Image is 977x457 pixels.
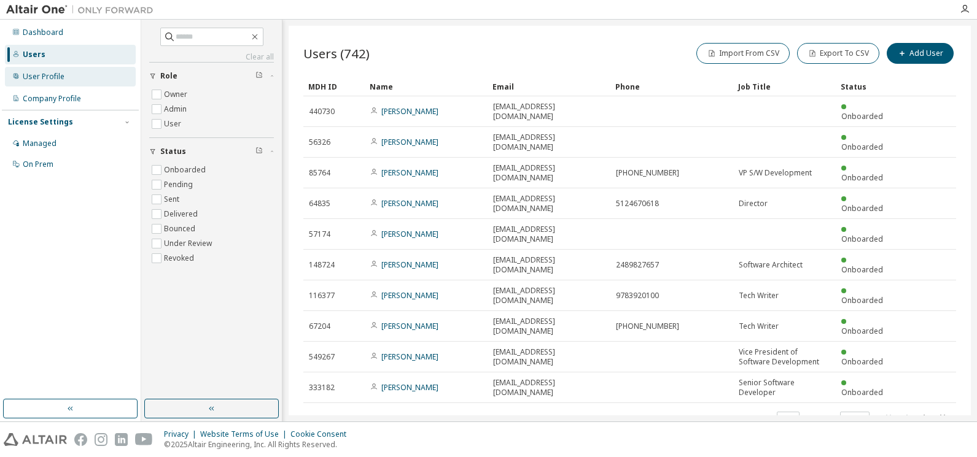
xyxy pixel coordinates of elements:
button: Role [149,63,274,90]
span: 2489827657 [616,260,659,270]
label: Admin [164,102,189,117]
span: [EMAIL_ADDRESS][DOMAIN_NAME] [493,194,605,213]
span: Status [160,147,186,156]
span: Onboarded [841,387,883,397]
span: [EMAIL_ADDRESS][DOMAIN_NAME] [493,225,605,244]
a: [PERSON_NAME] [381,137,438,147]
label: User [164,117,184,131]
a: [PERSON_NAME] [381,290,438,301]
span: Director [739,199,768,209]
div: Cookie Consent [290,429,354,439]
span: Senior Software Developer [739,378,830,397]
span: 64835 [309,199,330,209]
span: 9783920100 [616,291,659,301]
span: [EMAIL_ADDRESS][DOMAIN_NAME] [493,317,605,336]
span: VP S/W Development [739,168,812,178]
span: [EMAIL_ADDRESS][DOMAIN_NAME] [493,286,605,305]
a: [PERSON_NAME] [381,198,438,209]
span: Users (742) [303,45,370,62]
img: facebook.svg [74,433,87,446]
span: Showing entries 1 through 10 of 742 [309,414,427,424]
label: Owner [164,87,190,102]
span: 5124670618 [616,199,659,209]
span: Tech Writer [739,291,779,301]
a: [PERSON_NAME] [381,382,438,393]
span: [EMAIL_ADDRESS][DOMAIN_NAME] [493,378,605,397]
span: 549267 [309,352,335,362]
span: 57174 [309,229,330,239]
div: Company Profile [23,94,81,104]
span: Page n. [811,412,870,428]
span: [PHONE_NUMBER] [616,168,679,178]
div: Privacy [164,429,200,439]
img: linkedin.svg [115,433,128,446]
button: Add User [887,43,954,64]
span: Onboarded [841,234,883,244]
label: Bounced [164,221,198,236]
img: instagram.svg [95,433,107,446]
span: Clear filter [255,71,263,81]
span: 148724 [309,260,335,270]
label: Delivered [164,207,200,221]
a: Clear all [149,52,274,62]
span: [EMAIL_ADDRESS][DOMAIN_NAME] [493,347,605,367]
span: [EMAIL_ADDRESS][DOMAIN_NAME] [493,132,605,152]
span: Onboarded [841,111,883,121]
div: Managed [23,139,56,148]
span: 333182 [309,383,335,393]
a: [PERSON_NAME] [381,351,438,362]
label: Under Review [164,236,214,251]
div: Status [841,77,892,96]
span: Items per page [718,412,800,428]
div: On Prem [23,159,53,169]
span: Software Architect [739,260,803,270]
div: Phone [615,77,728,96]
span: Onboarded [841,326,883,336]
button: Status [149,138,274,165]
span: Onboarded [841,142,883,152]
a: [PERSON_NAME] [381,106,438,117]
span: [EMAIL_ADDRESS][DOMAIN_NAME] [493,255,605,275]
label: Onboarded [164,163,208,177]
span: Role [160,71,177,81]
div: Users [23,50,45,60]
div: MDH ID [308,77,360,96]
div: Email [492,77,605,96]
p: © 2025 Altair Engineering, Inc. All Rights Reserved. [164,439,354,450]
a: [PERSON_NAME] [381,167,438,178]
span: Onboarded [841,203,883,213]
span: Onboarded [841,264,883,275]
div: License Settings [8,117,73,127]
span: [EMAIL_ADDRESS][DOMAIN_NAME] [493,102,605,121]
label: Revoked [164,251,197,266]
label: Pending [164,177,195,192]
span: Clear filter [255,147,263,156]
button: Import From CSV [696,43,790,64]
span: Onboarded [841,295,883,305]
a: [PERSON_NAME] [381,229,438,239]
div: Website Terms of Use [200,429,290,439]
span: Tech Writer [739,321,779,331]
div: User Profile [23,72,64,82]
span: 85764 [309,168,330,178]
img: Altair One [6,4,160,16]
button: Export To CSV [797,43,879,64]
span: 56326 [309,137,330,147]
img: youtube.svg [135,433,153,446]
a: [PERSON_NAME] [381,321,438,331]
span: 116377 [309,291,335,301]
span: Onboarded [841,356,883,367]
span: 67204 [309,321,330,331]
span: Onboarded [841,172,883,183]
span: 440730 [309,107,335,117]
button: 10 [780,415,796,424]
img: altair_logo.svg [4,433,67,446]
span: [EMAIL_ADDRESS][DOMAIN_NAME] [493,163,605,183]
label: Sent [164,192,182,207]
div: Dashboard [23,28,63,37]
div: Job Title [738,77,831,96]
span: [PHONE_NUMBER] [616,321,679,331]
div: Name [370,77,483,96]
span: Vice President of Software Development [739,347,830,367]
a: [PERSON_NAME] [381,259,438,270]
